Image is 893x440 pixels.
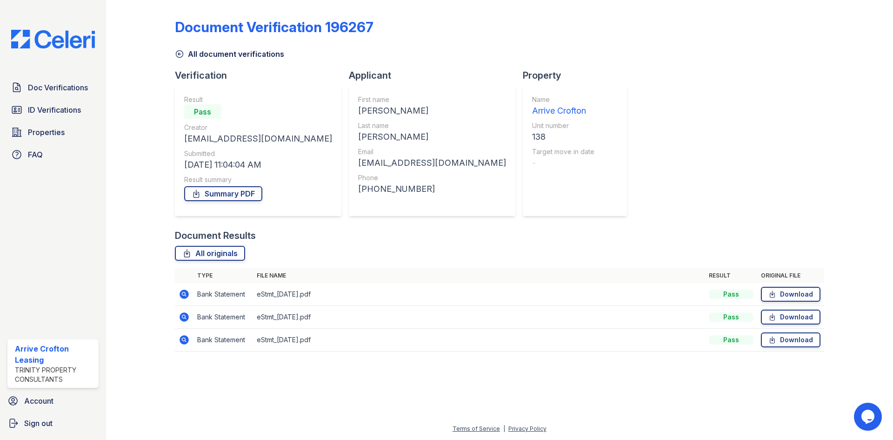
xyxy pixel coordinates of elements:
[175,229,256,242] div: Document Results
[761,310,820,325] a: Download
[193,306,253,329] td: Bank Statement
[508,425,546,432] a: Privacy Policy
[709,290,753,299] div: Pass
[184,95,332,104] div: Result
[761,287,820,302] a: Download
[532,130,594,143] div: 138
[705,268,757,283] th: Result
[193,283,253,306] td: Bank Statement
[184,104,221,119] div: Pass
[358,130,506,143] div: [PERSON_NAME]
[15,343,95,366] div: Arrive Crofton Leasing
[523,69,634,82] div: Property
[184,186,262,201] a: Summary PDF
[358,183,506,196] div: [PHONE_NUMBER]
[709,335,753,345] div: Pass
[24,418,53,429] span: Sign out
[532,156,594,169] div: -
[28,104,81,115] span: ID Verifications
[28,127,65,138] span: Properties
[28,149,43,160] span: FAQ
[175,48,284,60] a: All document verifications
[28,82,88,93] span: Doc Verifications
[184,149,332,158] div: Submitted
[184,158,332,171] div: [DATE] 11:04:04 AM
[175,246,245,261] a: All originals
[4,392,102,410] a: Account
[453,425,500,432] a: Terms of Service
[532,147,594,156] div: Target move in date
[532,95,594,104] div: Name
[193,268,253,283] th: Type
[7,123,99,142] a: Properties
[358,156,506,169] div: [EMAIL_ADDRESS][DOMAIN_NAME]
[709,312,753,322] div: Pass
[358,147,506,156] div: Email
[7,145,99,164] a: FAQ
[253,329,705,352] td: eStmt_[DATE].pdf
[175,69,349,82] div: Verification
[761,332,820,347] a: Download
[184,123,332,132] div: Creator
[193,329,253,352] td: Bank Statement
[532,95,594,117] a: Name Arrive Crofton
[358,95,506,104] div: First name
[532,104,594,117] div: Arrive Crofton
[253,268,705,283] th: File name
[358,173,506,183] div: Phone
[24,395,53,406] span: Account
[184,175,332,184] div: Result summary
[503,425,505,432] div: |
[757,268,824,283] th: Original file
[184,132,332,145] div: [EMAIL_ADDRESS][DOMAIN_NAME]
[175,19,373,35] div: Document Verification 196267
[358,104,506,117] div: [PERSON_NAME]
[349,69,523,82] div: Applicant
[7,101,99,119] a: ID Verifications
[532,121,594,130] div: Unit number
[854,403,884,431] iframe: chat widget
[7,78,99,97] a: Doc Verifications
[358,121,506,130] div: Last name
[253,283,705,306] td: eStmt_[DATE].pdf
[253,306,705,329] td: eStmt_[DATE].pdf
[4,30,102,48] img: CE_Logo_Blue-a8612792a0a2168367f1c8372b55b34899dd931a85d93a1a3d3e32e68fde9ad4.png
[4,414,102,433] a: Sign out
[15,366,95,384] div: Trinity Property Consultants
